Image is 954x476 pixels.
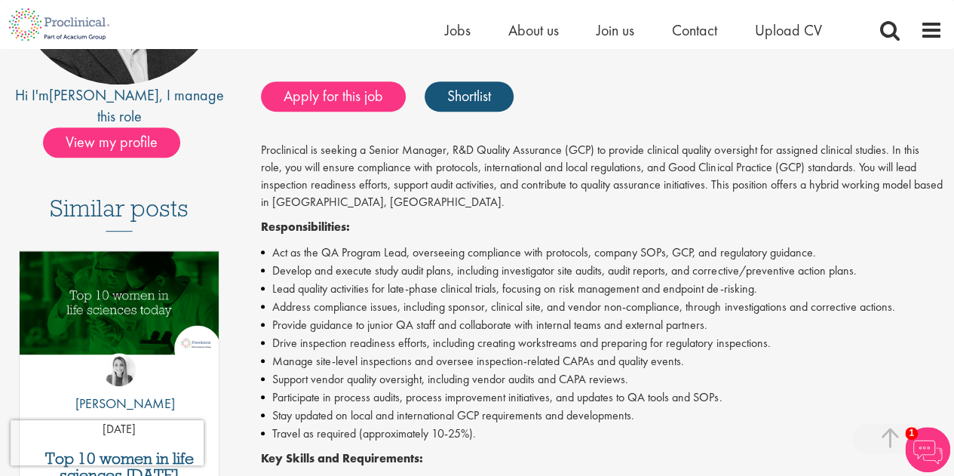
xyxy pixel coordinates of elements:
[597,20,634,40] a: Join us
[261,244,943,262] li: Act as the QA Program Lead, overseeing compliance with protocols, company SOPs, GCP, and regulato...
[261,370,943,388] li: Support vendor quality oversight, including vendor audits and CAPA reviews.
[261,450,423,466] strong: Key Skills and Requirements:
[43,131,195,150] a: View my profile
[445,20,471,40] a: Jobs
[43,127,180,158] span: View my profile
[11,84,227,127] div: Hi I'm , I manage this role
[261,352,943,370] li: Manage site-level inspections and oversee inspection-related CAPAs and quality events.
[261,298,943,316] li: Address compliance issues, including sponsor, clinical site, and vendor non-compliance, through i...
[261,280,943,298] li: Lead quality activities for late-phase clinical trials, focusing on risk management and endpoint ...
[20,251,219,355] img: Top 10 women in life sciences today
[261,334,943,352] li: Drive inspection readiness efforts, including creating workstreams and preparing for regulatory i...
[261,316,943,334] li: Provide guidance to junior QA staff and collaborate with internal teams and external partners.
[905,427,918,440] span: 1
[261,388,943,407] li: Participate in process audits, process improvement initiatives, and updates to QA tools and SOPs.
[261,262,943,280] li: Develop and execute study audit plans, including investigator site audits, audit reports, and cor...
[425,81,514,112] a: Shortlist
[905,427,950,472] img: Chatbot
[261,81,406,112] a: Apply for this job
[261,142,943,210] p: Proclinical is seeking a Senior Manager, R&D Quality Assurance (GCP) to provide clinical quality ...
[103,353,136,386] img: Hannah Burke
[20,251,219,385] a: Link to a post
[64,394,175,413] p: [PERSON_NAME]
[11,420,204,465] iframe: reCAPTCHA
[508,20,559,40] a: About us
[261,219,350,235] strong: Responsibilities:
[50,195,189,232] h3: Similar posts
[64,353,175,421] a: Hannah Burke [PERSON_NAME]
[261,407,943,425] li: Stay updated on local and international GCP requirements and developments.
[672,20,717,40] a: Contact
[49,85,159,105] a: [PERSON_NAME]
[755,20,822,40] a: Upload CV
[261,425,943,443] li: Travel as required (approximately 10-25%).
